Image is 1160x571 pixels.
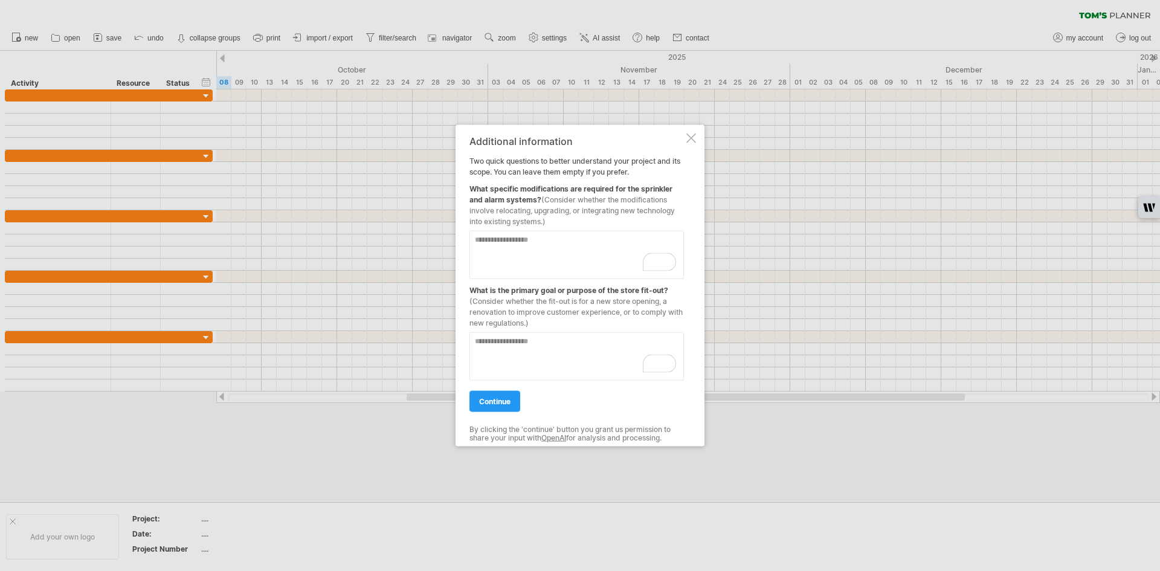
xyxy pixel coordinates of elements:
textarea: To enrich screen reader interactions, please activate Accessibility in Grammarly extension settings [469,230,684,279]
span: continue [479,396,511,405]
a: continue [469,390,520,411]
div: What is the primary goal or purpose of the store fit-out? [469,279,684,328]
a: OpenAI [541,433,566,442]
div: Additional information [469,135,684,146]
div: Two quick questions to better understand your project and its scope. You can leave them empty if ... [469,135,684,436]
span: (Consider whether the modifications involve relocating, upgrading, or integrating new technology ... [469,195,675,225]
div: What specific modifications are required for the sprinkler and alarm systems? [469,177,684,227]
div: By clicking the 'continue' button you grant us permission to share your input with for analysis a... [469,425,684,442]
span: (Consider whether the fit-out is for a new store opening, a renovation to improve customer experi... [469,296,683,327]
textarea: To enrich screen reader interactions, please activate Accessibility in Grammarly extension settings [469,332,684,380]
